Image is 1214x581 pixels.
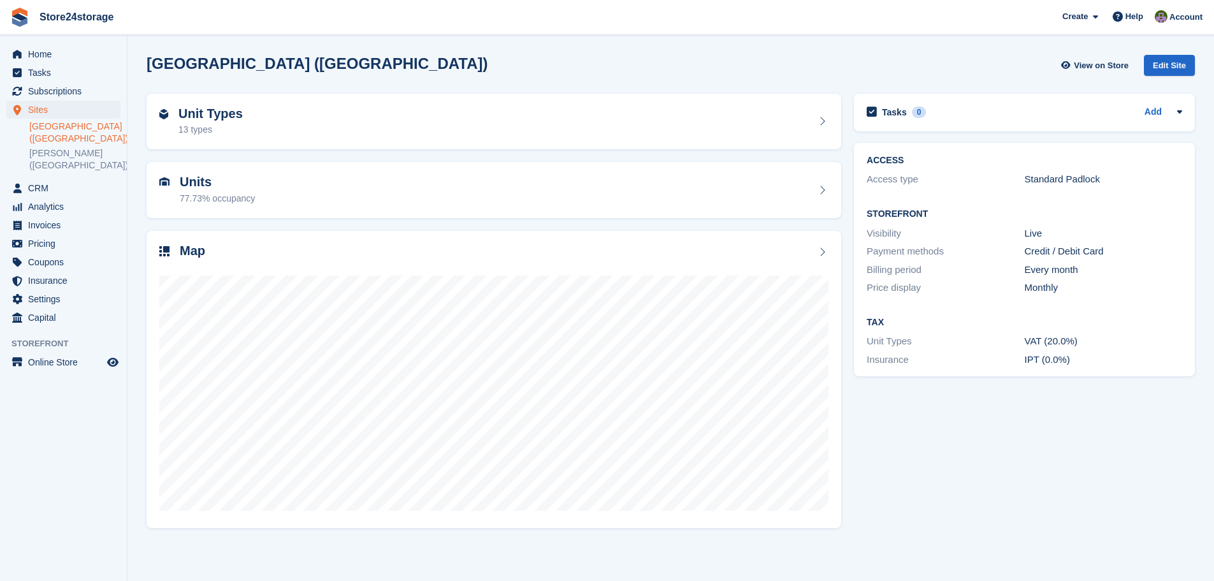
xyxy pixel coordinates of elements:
[29,147,120,172] a: [PERSON_NAME] ([GEOGRAPHIC_DATA])
[28,235,105,253] span: Pricing
[28,253,105,271] span: Coupons
[867,156,1182,166] h2: ACCESS
[867,172,1024,187] div: Access type
[147,55,488,72] h2: [GEOGRAPHIC_DATA] ([GEOGRAPHIC_DATA])
[178,123,243,136] div: 13 types
[28,198,105,216] span: Analytics
[1125,10,1143,23] span: Help
[6,272,120,290] a: menu
[6,235,120,253] a: menu
[159,246,170,256] img: map-icn-33ee37083ee616e46c38cad1a60f524a97daa1e2b2c8c0bc3eb3415660979fc1.svg
[867,334,1024,349] div: Unit Types
[28,309,105,327] span: Capital
[6,82,120,100] a: menu
[867,353,1024,367] div: Insurance
[28,290,105,308] span: Settings
[1144,55,1195,81] a: Edit Site
[1025,244,1182,259] div: Credit / Debit Card
[159,177,170,186] img: unit-icn-7be61d7bf1b0ce9d3e12c5938cc71ed9869f7b940bace4675aadf7bd6d80202e.svg
[105,355,120,370] a: Preview store
[6,253,120,271] a: menu
[180,175,255,189] h2: Units
[6,353,120,371] a: menu
[28,179,105,197] span: CRM
[1025,263,1182,277] div: Every month
[6,198,120,216] a: menu
[29,121,120,145] a: [GEOGRAPHIC_DATA] ([GEOGRAPHIC_DATA])
[178,107,243,121] h2: Unit Types
[180,244,205,258] h2: Map
[867,209,1182,219] h2: Storefront
[867,318,1182,328] h2: Tax
[10,8,29,27] img: stora-icon-8386f47178a22dfd0bd8f6a31ec36ba5ce8667c1dd55bd0f319d3a0aa187defe.svg
[28,45,105,63] span: Home
[147,162,841,218] a: Units 77.73% occupancy
[1145,105,1162,120] a: Add
[28,82,105,100] span: Subscriptions
[1025,281,1182,295] div: Monthly
[159,109,168,119] img: unit-type-icn-2b2737a686de81e16bb02015468b77c625bbabd49415b5ef34ead5e3b44a266d.svg
[6,290,120,308] a: menu
[1169,11,1203,24] span: Account
[1025,172,1182,187] div: Standard Padlock
[147,231,841,529] a: Map
[11,337,127,350] span: Storefront
[147,94,841,150] a: Unit Types 13 types
[1155,10,1167,23] img: Jane Welch
[1144,55,1195,76] div: Edit Site
[867,281,1024,295] div: Price display
[867,244,1024,259] div: Payment methods
[6,45,120,63] a: menu
[180,192,255,205] div: 77.73% occupancy
[867,226,1024,241] div: Visibility
[28,216,105,234] span: Invoices
[882,107,907,118] h2: Tasks
[6,179,120,197] a: menu
[1059,55,1134,76] a: View on Store
[28,272,105,290] span: Insurance
[28,64,105,82] span: Tasks
[1025,353,1182,367] div: IPT (0.0%)
[912,107,927,118] div: 0
[6,216,120,234] a: menu
[6,64,120,82] a: menu
[34,6,119,27] a: Store24storage
[867,263,1024,277] div: Billing period
[1074,59,1129,72] span: View on Store
[1062,10,1088,23] span: Create
[6,309,120,327] a: menu
[28,101,105,119] span: Sites
[28,353,105,371] span: Online Store
[6,101,120,119] a: menu
[1025,226,1182,241] div: Live
[1025,334,1182,349] div: VAT (20.0%)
